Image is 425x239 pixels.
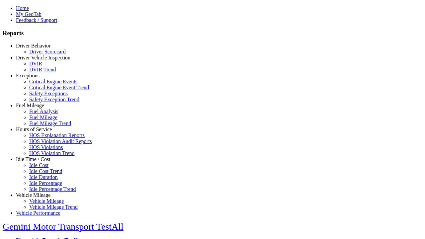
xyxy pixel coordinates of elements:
[29,49,66,54] a: Driver Scorecard
[29,168,62,174] a: Idle Cost Trend
[29,174,58,180] a: Idle Duration
[16,11,42,17] a: My GeoTab
[29,85,89,90] a: Critical Engine Event Trend
[29,162,48,168] a: Idle Cost
[16,17,57,23] a: Feedback / Support
[29,109,58,114] a: Fuel Analysis
[29,61,42,66] a: DVIR
[3,221,124,232] a: Gemini Motor Transport TestAll
[29,138,92,144] a: HOS Violation Audit Reports
[16,156,50,162] a: Idle Time / Cost
[16,43,50,48] a: Driver Behavior
[16,192,50,198] a: Vehicle Mileage
[16,126,52,132] a: Hours of Service
[29,144,63,150] a: HOS Violations
[29,150,75,156] a: HOS Violation Trend
[3,30,422,37] h3: Reports
[16,55,70,60] a: Driver Vehicle Inspection
[16,5,29,11] a: Home
[16,103,44,108] a: Fuel Mileage
[16,210,60,216] a: Vehicle Performance
[29,91,68,96] a: Safety Exceptions
[29,186,76,192] a: Idle Percentage Trend
[16,73,40,78] a: Exceptions
[29,115,57,120] a: Fuel Mileage
[29,132,85,138] a: HOS Explanation Reports
[29,120,71,126] a: Fuel Mileage Trend
[29,180,62,186] a: Idle Percentage
[29,79,77,84] a: Critical Engine Events
[29,67,56,72] a: DVIR Trend
[29,198,64,204] a: Vehicle Mileage
[29,97,79,102] a: Safety Exception Trend
[29,204,78,210] a: Vehicle Mileage Trend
